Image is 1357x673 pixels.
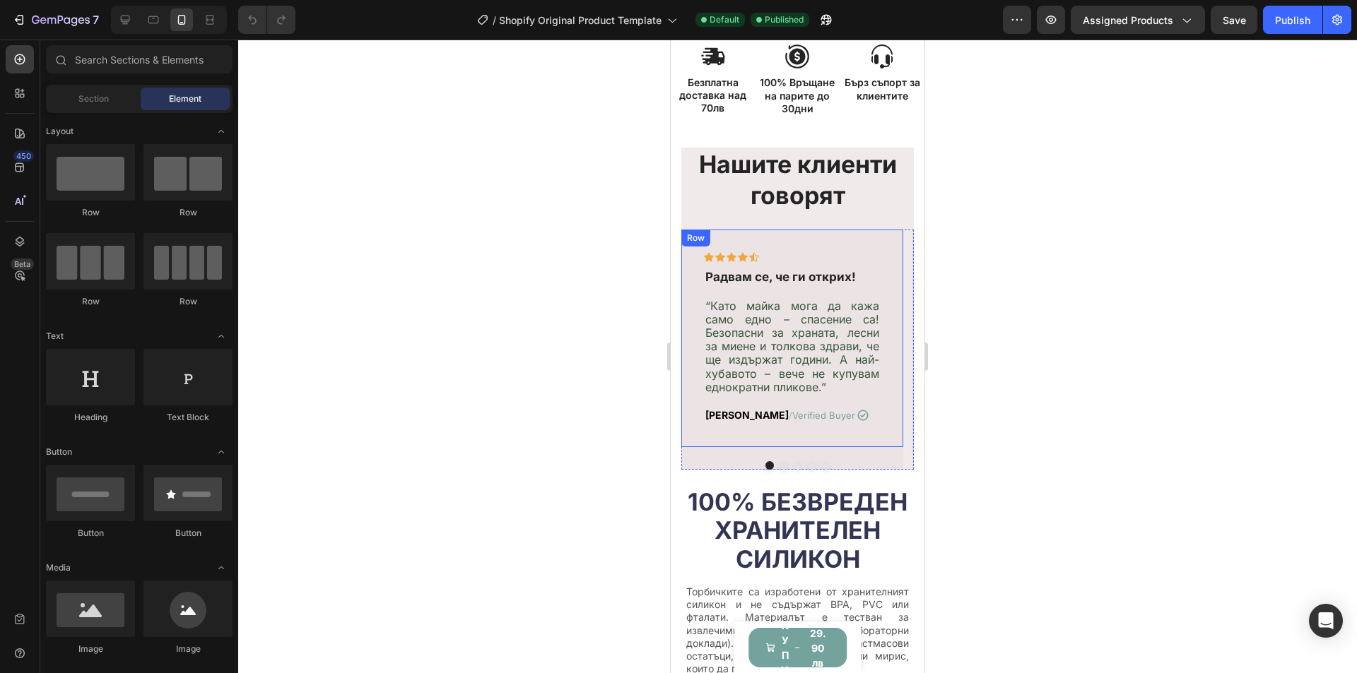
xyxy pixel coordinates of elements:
div: 450 [13,150,34,162]
div: Row [143,295,233,308]
span: Media [46,561,71,574]
span: Shopify Original Product Template [499,13,662,28]
p: 7 [93,11,99,28]
button: Assigned Products [1071,6,1205,34]
div: Row [46,295,135,308]
div: Open Intercom Messenger [1309,604,1343,638]
span: Text [46,330,64,343]
span: Toggle open [210,325,233,347]
button: Save [1211,6,1257,34]
button: КУПИ [78,588,177,628]
div: 29.90 лв [135,585,159,632]
iframe: Design area [671,40,924,673]
span: Layout [46,125,74,138]
div: Undo/Redo [238,6,295,34]
span: Published [765,13,804,26]
span: Toggle open [210,556,233,579]
div: Button [46,527,135,540]
input: Search Sections & Elements [46,45,233,73]
span: / [493,13,496,28]
p: Торбичките са изработени от хранителният силикон и не съдържат BPA, PVC или фталати. Материалът е... [16,546,238,636]
span: Section [78,93,109,105]
div: Image [143,643,233,655]
div: Text Block [143,411,233,424]
div: Button [143,527,233,540]
div: КУПИ [110,578,119,638]
span: Element [169,93,201,105]
div: Image [46,643,135,655]
span: Button [46,446,72,458]
span: Toggle open [210,120,233,143]
span: Assigned Products [1083,13,1173,28]
span: Toggle open [210,441,233,463]
div: Heading [46,411,135,424]
div: Publish [1275,13,1310,28]
span: Save [1223,14,1246,26]
button: 7 [6,6,105,34]
span: Default [710,13,739,26]
div: Row [143,206,233,219]
div: Row [46,206,135,219]
button: Publish [1263,6,1322,34]
div: Beta [11,258,34,270]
